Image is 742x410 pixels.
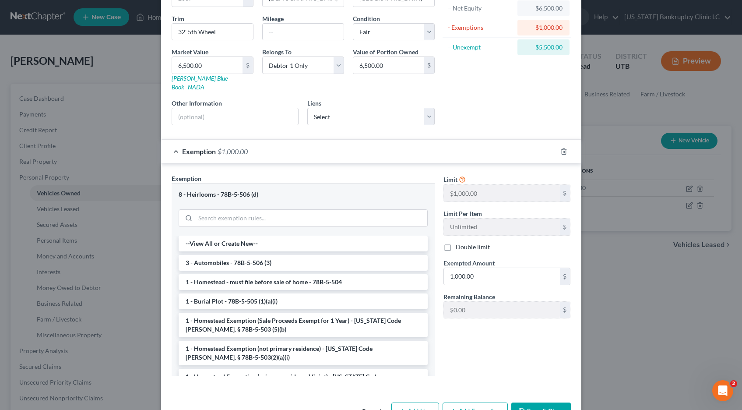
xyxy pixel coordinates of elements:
iframe: Intercom live chat [712,380,733,401]
label: Mileage [262,14,284,23]
a: [PERSON_NAME] Blue Book [172,74,228,91]
div: $ [560,268,570,285]
div: $ [424,57,434,74]
input: ex. LS, LT, etc [172,24,253,40]
div: $1,000.00 [524,23,563,32]
span: 2 [730,380,737,387]
div: = Unexempt [448,43,514,52]
label: Limit Per Item [443,209,482,218]
a: NADA [188,83,204,91]
div: $ [560,302,570,318]
label: Value of Portion Owned [353,47,418,57]
input: (optional) [172,108,299,125]
label: Remaining Balance [443,292,495,301]
input: -- [263,24,344,40]
label: Liens [307,99,321,108]
div: $ [560,219,570,235]
div: = Net Equity [448,4,514,13]
span: Exemption [172,175,201,182]
div: $6,500.00 [524,4,563,13]
li: 1 - Homestead - must file before sale of home - 78B-5-504 [179,274,428,290]
span: Belongs To [262,48,292,56]
label: Double limit [456,243,490,251]
div: $5,500.00 [524,43,563,52]
span: Exempted Amount [443,259,495,267]
label: Other Information [172,99,222,108]
input: -- [444,219,560,235]
div: 8 - Heirlooms - 78B-5-506 (d) [179,191,428,199]
li: 1 - Burial Plot - 78B-5-505 (1)(a)(i) [179,293,428,309]
div: $ [243,57,253,74]
li: --View All or Create New-- [179,236,428,251]
li: 1 - Homestead Exemption (not primary residence) - [US_STATE] Code [PERSON_NAME]. § 78B-5-503(2)(a... [179,341,428,365]
input: -- [444,302,560,318]
span: $1,000.00 [218,147,248,156]
label: Condition [353,14,380,23]
span: Limit [443,176,457,183]
input: Search exemption rules... [195,210,427,226]
input: 0.00 [353,57,424,74]
li: 3 - Automobiles - 78B-5-506 (3) [179,255,428,271]
input: 0.00 [172,57,243,74]
li: 1 - Homestead Exemption (primary residence) (joint) - [US_STATE] Code [PERSON_NAME]. § 78B-5-503(... [179,369,428,393]
input: -- [444,185,560,201]
div: $ [560,185,570,201]
input: 0.00 [444,268,560,285]
label: Market Value [172,47,208,57]
div: - Exemptions [448,23,514,32]
li: 1 - Homestead Exemption (Sale Proceeds Exempt for 1 Year) - [US_STATE] Code [PERSON_NAME]. § 78B-... [179,313,428,337]
span: Exemption [182,147,216,156]
label: Trim [172,14,184,23]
